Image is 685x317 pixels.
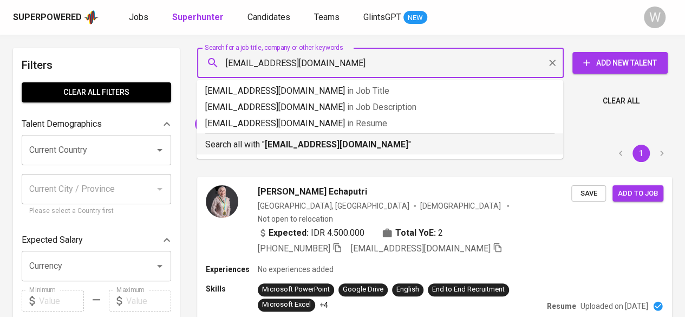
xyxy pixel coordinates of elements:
span: [PERSON_NAME] Echaputri [258,185,367,198]
button: Clear All filters [22,82,171,102]
a: GlintsGPT NEW [363,11,427,24]
span: in Resume [347,118,387,128]
span: GlintsGPT [363,12,401,22]
b: Superhunter [172,12,224,22]
a: Teams [314,11,342,24]
p: Skills [206,283,258,294]
a: Jobs [129,11,151,24]
p: No experiences added [258,264,334,275]
a: Superhunter [172,11,226,24]
span: Add to job [618,187,658,200]
span: in Job Title [347,86,389,96]
p: Uploaded on [DATE] [580,301,648,312]
span: Add New Talent [581,56,659,70]
b: Total YoE: [395,227,436,240]
p: [EMAIL_ADDRESS][DOMAIN_NAME] [205,117,554,130]
span: NEW [403,12,427,23]
div: Talent Demographics [22,113,171,135]
span: Save [577,187,601,200]
img: app logo [84,9,99,25]
a: Candidates [247,11,292,24]
div: [EMAIL_ADDRESS][DOMAIN_NAME] [195,115,332,133]
span: Candidates [247,12,290,22]
h6: Filters [22,56,171,74]
div: Microsoft PowerPoint [262,284,330,295]
span: Clear All [603,94,640,108]
p: Talent Demographics [22,118,102,131]
button: Save [571,185,606,202]
span: [EMAIL_ADDRESS][DOMAIN_NAME] [195,119,321,129]
a: Superpoweredapp logo [13,9,99,25]
button: Clear [545,55,560,70]
button: Add to job [612,185,663,202]
p: Expected Salary [22,234,83,247]
span: [PHONE_NUMBER] [258,243,330,254]
p: Please select a Country first [29,206,164,217]
p: +4 [319,300,328,310]
nav: pagination navigation [610,145,672,162]
b: [EMAIL_ADDRESS][DOMAIN_NAME] [265,139,408,150]
span: Teams [314,12,340,22]
span: [DEMOGRAPHIC_DATA] [420,200,503,211]
span: in Job Description [347,102,416,112]
div: Microsoft Excel [262,300,311,310]
button: Add New Talent [572,52,668,74]
div: Expected Salary [22,229,171,251]
button: Open [152,143,167,158]
p: [EMAIL_ADDRESS][DOMAIN_NAME] [205,101,554,114]
span: [EMAIL_ADDRESS][DOMAIN_NAME] [351,243,491,254]
p: Not open to relocation [258,214,333,224]
span: Jobs [129,12,148,22]
button: page 1 [632,145,650,162]
div: IDR 4.500.000 [258,227,364,240]
input: Value [126,290,171,312]
p: Search all with " " [205,138,554,151]
span: Clear All filters [30,86,162,99]
div: [GEOGRAPHIC_DATA], [GEOGRAPHIC_DATA] [258,200,409,211]
img: d93039b8a39d85770db62c63862ac461.jpg [206,185,238,218]
p: [EMAIL_ADDRESS][DOMAIN_NAME] [205,85,554,98]
div: English [396,284,419,295]
p: Experiences [206,264,258,275]
span: 2 [438,227,443,240]
b: Expected: [269,227,309,240]
button: Clear All [598,91,644,111]
div: Superpowered [13,11,82,24]
div: Google Drive [343,284,383,295]
p: Resume [547,301,576,312]
button: Open [152,258,167,274]
div: W [644,7,666,28]
input: Value [39,290,84,312]
div: End to End Recruitment [432,284,505,295]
